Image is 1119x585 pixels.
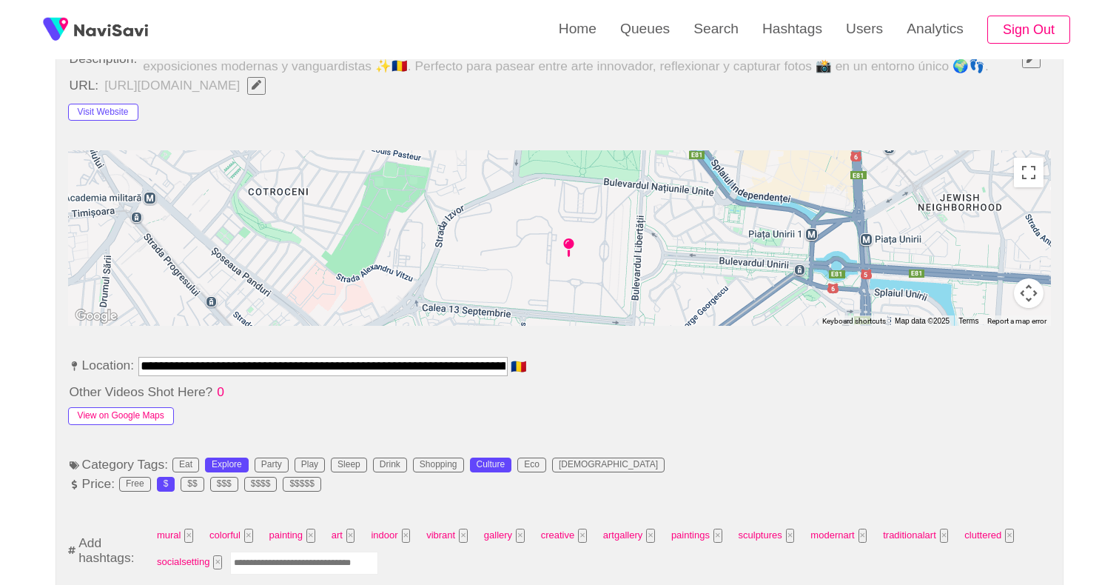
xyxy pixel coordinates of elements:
[68,458,169,472] span: Category Tags:
[230,552,378,575] input: Enter tag here and press return
[327,524,360,547] span: art
[599,524,659,547] span: artgallery
[858,529,867,543] button: Tag at index 11 with value 5001 focussed. Press backspace to remove
[72,307,121,326] a: Open this area in Google Maps (opens a new window)
[164,479,169,489] div: $
[1005,529,1014,543] button: Tag at index 13 with value 23648 focussed. Press backspace to remove
[289,479,314,489] div: $$$$$
[537,524,591,547] span: creative
[987,16,1070,44] button: Sign Out
[366,524,414,547] span: indoor
[103,76,275,96] span: [URL][DOMAIN_NAME]
[987,317,1046,325] a: Report a map error
[187,479,197,489] div: $$
[578,529,587,543] button: Tag at index 7 with value 2903 focussed. Press backspace to remove
[215,385,226,400] span: 0
[212,460,242,470] div: Explore
[126,479,144,489] div: Free
[74,22,148,37] img: fireSpot
[77,536,147,566] span: Add hashtags:
[152,524,198,547] span: mural
[217,479,232,489] div: $$$
[380,460,400,470] div: Drink
[524,460,540,470] div: Eco
[806,524,871,547] span: modernart
[958,317,978,325] a: Terms (opens in new tab)
[37,11,74,48] img: fireSpot
[251,479,271,489] div: $$$$
[822,316,886,327] button: Keyboard shortcuts
[459,529,468,543] button: Tag at index 5 with value 2561 focussed. Press backspace to remove
[734,524,799,547] span: sculptures
[68,477,116,492] span: Price:
[68,407,174,425] button: View on Google Maps
[265,524,320,547] span: painting
[895,317,950,325] span: Map data ©2025
[184,529,193,543] button: Tag at index 0 with value 3447 focussed. Press backspace to remove
[516,529,525,543] button: Tag at index 6 with value 10645 focussed. Press backspace to remove
[68,358,135,373] span: Location:
[786,529,795,543] button: Tag at index 10 with value 10311 focussed. Press backspace to remove
[179,460,192,470] div: Eat
[247,77,266,95] button: Edit Field
[346,529,355,543] button: Tag at index 3 with value 2639 focussed. Press backspace to remove
[244,529,253,543] button: Tag at index 1 with value 2375 focussed. Press backspace to remove
[152,551,226,574] span: socialsetting
[667,524,727,547] span: paintings
[306,529,315,543] button: Tag at index 2 with value 3386 focussed. Press backspace to remove
[68,385,215,400] span: Other Videos Shot Here?
[646,529,655,543] button: Tag at index 8 with value 3385 focussed. Press backspace to remove
[477,460,505,470] div: Culture
[960,524,1018,547] span: cluttered
[68,103,138,118] a: Visit Website
[261,460,282,470] div: Party
[713,529,722,543] button: Tag at index 9 with value 3442 focussed. Press backspace to remove
[559,460,658,470] div: [DEMOGRAPHIC_DATA]
[72,307,121,326] img: Google
[422,524,472,547] span: vibrant
[337,460,360,470] div: Sleep
[402,529,411,543] button: Tag at index 4 with value 2636 focussed. Press backspace to remove
[480,524,529,547] span: gallery
[1014,158,1044,187] button: Toggle fullscreen view
[1014,278,1044,308] button: Map camera controls
[940,529,949,543] button: Tag at index 12 with value 173087 focussed. Press backspace to remove
[878,524,952,547] span: traditionalart
[509,361,528,373] span: 🇷🇴
[68,407,174,421] a: View on Google Maps
[205,524,258,547] span: colorful
[250,80,263,90] span: Edit Field
[68,104,138,121] button: Visit Website
[68,78,101,93] span: URL:
[213,555,222,569] button: Tag at index 14 with value 9972 focussed. Press backspace to remove
[420,460,457,470] div: Shopping
[301,460,318,470] div: Play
